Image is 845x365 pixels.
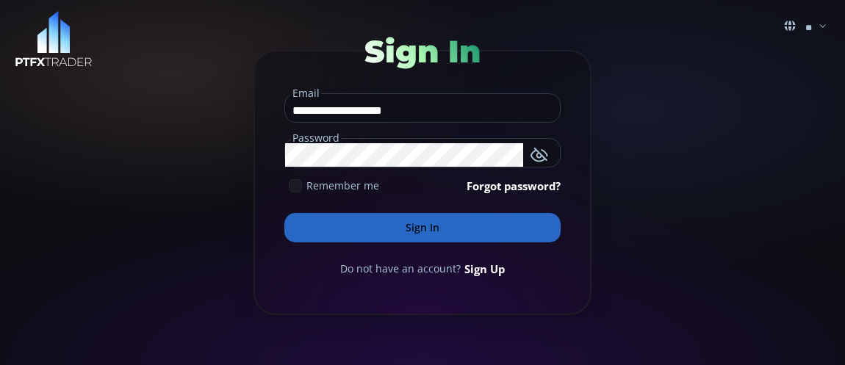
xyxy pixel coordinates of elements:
button: Sign In [284,213,561,242]
img: LOGO [15,11,93,68]
span: Remember me [306,178,379,193]
span: Sign In [364,32,481,71]
a: Sign Up [464,261,505,277]
div: Do not have an account? [284,261,561,277]
a: Forgot password? [467,178,561,194]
